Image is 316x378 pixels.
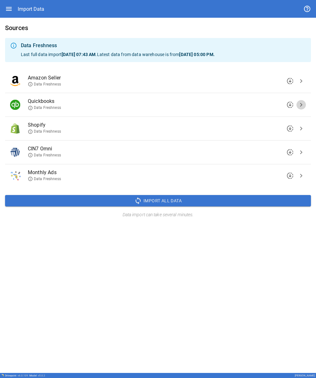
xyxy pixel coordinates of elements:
[297,77,305,85] span: chevron_right
[143,197,182,205] span: Import All Data
[28,121,296,129] span: Shopify
[38,374,45,377] span: v 5.0.2
[297,125,305,132] span: chevron_right
[10,123,20,134] img: Shopify
[1,374,4,376] img: Drivepoint
[286,125,294,132] span: downloading
[28,98,296,105] span: Quickbooks
[286,77,294,85] span: downloading
[297,148,305,156] span: chevron_right
[5,23,311,33] h6: Sources
[297,101,305,109] span: chevron_right
[5,374,28,377] div: Drivepoint
[286,148,294,156] span: downloading
[18,374,28,377] span: v 6.0.109
[295,374,315,377] div: [PERSON_NAME]
[28,169,296,176] span: Monthly Ads
[28,105,61,110] span: Data Freshness
[10,76,20,86] img: Amazon Seller
[28,129,61,134] span: Data Freshness
[286,101,294,109] span: downloading
[62,52,95,57] b: [DATE] 07:43 AM
[179,52,214,57] b: [DATE] 05:00 PM .
[286,172,294,180] span: downloading
[29,374,45,377] div: Model
[10,100,20,110] img: Quickbooks
[21,42,306,49] div: Data Freshness
[18,6,44,12] div: Import Data
[10,171,21,181] img: Monthly Ads
[134,197,142,205] span: sync
[10,147,20,157] img: CIN7 Omni
[28,145,296,153] span: CIN7 Omni
[28,176,61,182] span: Data Freshness
[28,74,296,82] span: Amazon Seller
[28,82,61,87] span: Data Freshness
[5,211,311,218] h6: Data import can take several minutes.
[5,195,311,206] button: Import All Data
[297,172,305,180] span: chevron_right
[28,153,61,158] span: Data Freshness
[21,51,306,58] p: Last full data import . Latest data from data warehouse is from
